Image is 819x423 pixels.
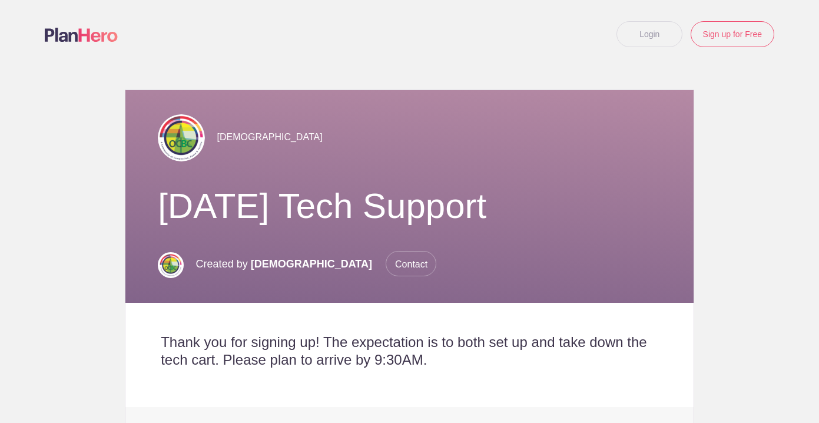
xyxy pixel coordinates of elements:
p: Created by [196,251,437,277]
a: Sign up for Free [691,21,774,47]
img: Logo main planhero [45,28,118,42]
a: Login [616,21,682,47]
div: [DEMOGRAPHIC_DATA] [158,114,661,161]
img: Ocbc logo blank [158,252,184,278]
span: Contact [386,251,436,276]
h2: Thank you for signing up! The expectation is to both set up and take down the tech cart. Please p... [161,333,658,369]
h1: [DATE] Tech Support [158,185,661,227]
img: Ocbc logo blank [158,114,205,161]
span: [DEMOGRAPHIC_DATA] [251,258,372,270]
